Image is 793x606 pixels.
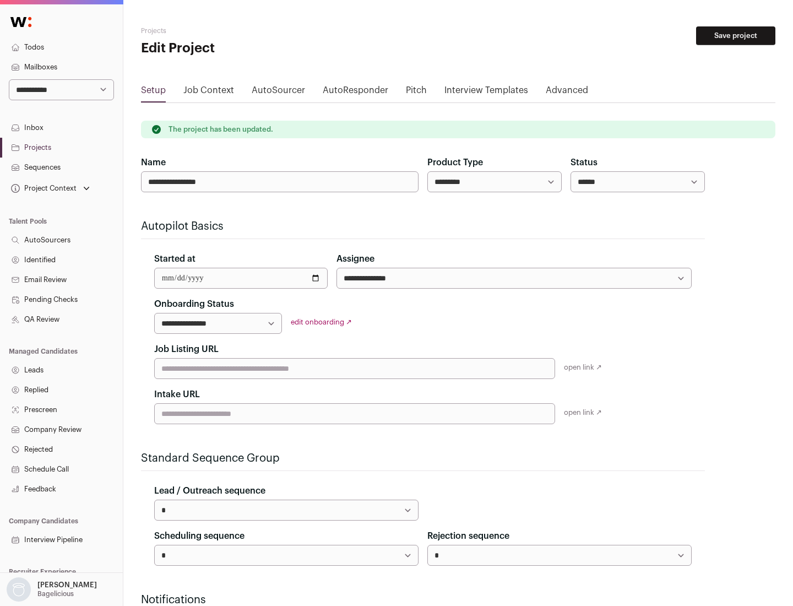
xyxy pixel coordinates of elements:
a: Job Context [183,84,234,101]
label: Started at [154,252,195,266]
a: AutoResponder [323,84,388,101]
label: Onboarding Status [154,297,234,311]
label: Intake URL [154,388,200,401]
button: Open dropdown [9,181,92,196]
label: Assignee [336,252,374,266]
p: [PERSON_NAME] [37,581,97,589]
h2: Autopilot Basics [141,219,705,234]
button: Save project [696,26,775,45]
a: Setup [141,84,166,101]
button: Open dropdown [4,577,99,602]
label: Rejection sequence [427,529,509,543]
a: Advanced [546,84,588,101]
label: Name [141,156,166,169]
h1: Edit Project [141,40,352,57]
div: Project Context [9,184,77,193]
a: edit onboarding ↗ [291,318,352,326]
label: Lead / Outreach sequence [154,484,265,497]
label: Job Listing URL [154,343,219,356]
a: Interview Templates [444,84,528,101]
a: AutoSourcer [252,84,305,101]
h2: Standard Sequence Group [141,451,705,466]
img: Wellfound [4,11,37,33]
label: Scheduling sequence [154,529,245,543]
label: Product Type [427,156,483,169]
img: nopic.png [7,577,31,602]
p: Bagelicious [37,589,74,598]
p: The project has been updated. [169,125,273,134]
a: Pitch [406,84,427,101]
label: Status [571,156,598,169]
h2: Projects [141,26,352,35]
